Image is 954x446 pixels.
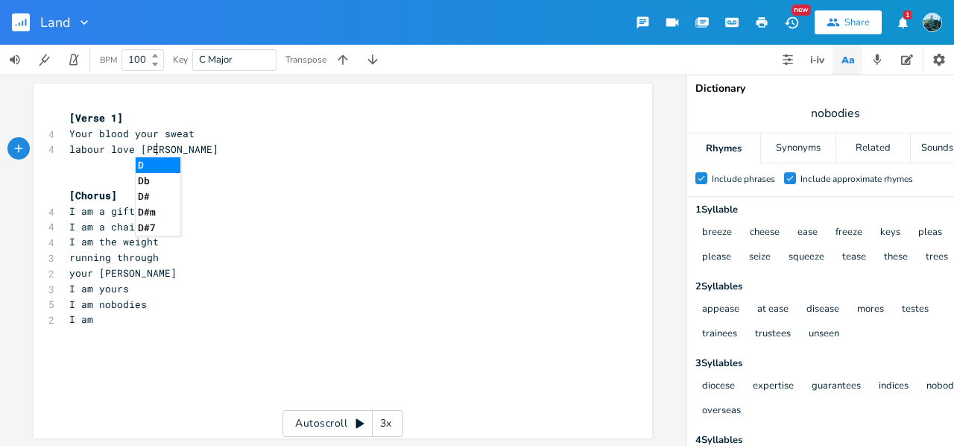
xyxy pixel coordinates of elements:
span: running through [69,251,159,264]
span: [Verse 1] [69,111,123,125]
button: pleas [918,227,942,239]
button: ease [797,227,818,239]
span: Land [40,16,71,29]
button: disease [806,304,839,316]
button: freeze [835,227,862,239]
button: testes [902,304,929,316]
span: I am a chain [69,220,141,233]
span: I am nobodies [69,298,147,311]
button: trustees [755,328,791,341]
button: overseas [702,405,741,418]
button: cheese [750,227,780,239]
button: unseen [809,328,839,341]
button: these [884,251,908,264]
div: Rhymes [686,134,760,163]
button: keys [880,227,900,239]
li: D [136,157,180,173]
button: tease [842,251,866,264]
button: at ease [757,304,789,316]
button: seize [749,251,771,264]
button: please [702,251,731,264]
div: Synonyms [761,134,835,163]
button: indices [879,380,909,393]
button: mores [857,304,884,316]
li: D#7 [136,220,180,236]
button: Share [815,10,882,34]
span: [Chorus] [69,189,117,202]
button: guarantees [812,380,861,393]
div: Include phrases [712,175,775,183]
button: squeeze [789,251,824,264]
div: New [792,4,811,16]
button: diocese [702,380,735,393]
button: trees [926,251,948,264]
div: Transpose [285,55,326,64]
div: Key [173,55,188,64]
div: 1 [903,10,912,19]
div: Include approximate rhymes [800,175,913,183]
li: D# [136,189,180,204]
span: C Major [199,53,233,66]
div: Related [836,134,910,163]
li: D#m [136,204,180,220]
button: expertise [753,380,794,393]
span: Your blood your sweat [69,127,195,140]
div: Share [844,16,870,29]
button: breeze [702,227,732,239]
button: New [777,9,806,36]
span: nobodies [811,105,860,122]
button: trainees [702,328,737,341]
span: I am a gift [69,204,135,218]
img: celestemark2007 [923,13,942,32]
span: I am yours [69,282,129,295]
span: your [PERSON_NAME] [69,266,177,280]
span: I am [69,312,93,326]
div: 3x [373,410,399,437]
button: appease [702,304,739,316]
div: BPM [100,56,117,64]
span: I am the weight [69,235,159,248]
button: 1 [888,9,917,36]
span: labour love [PERSON_NAME] [69,142,218,156]
div: Autoscroll [282,410,403,437]
li: Db [136,173,180,189]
